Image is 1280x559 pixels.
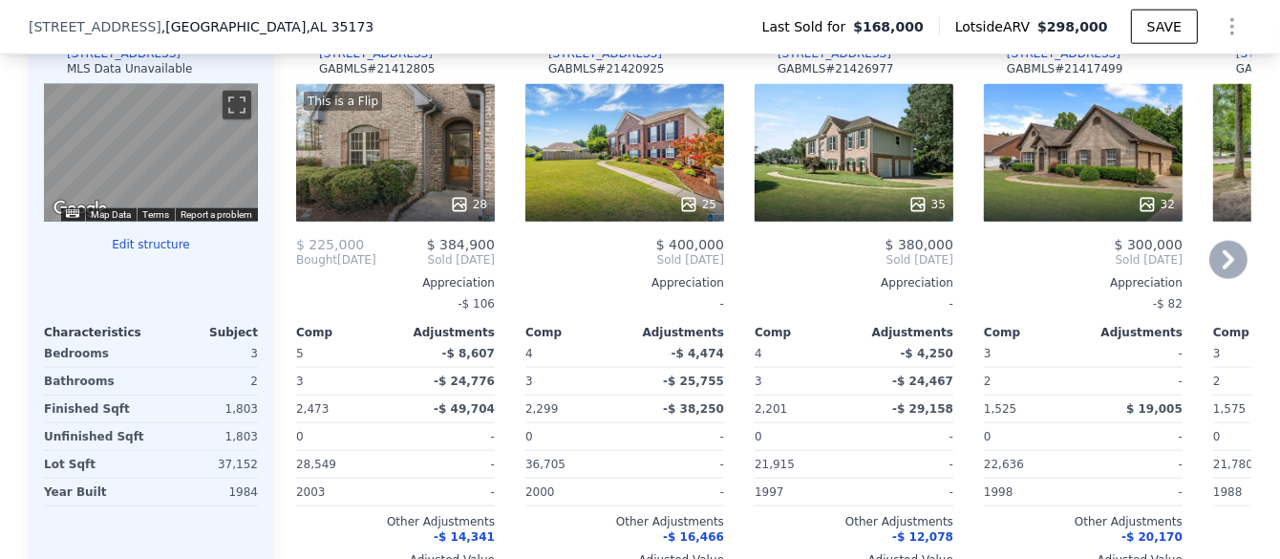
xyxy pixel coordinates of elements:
div: 32 [1138,195,1175,214]
a: Report a problem [181,209,252,220]
button: Keyboard shortcuts [66,209,79,218]
div: 3 [155,340,258,367]
div: 25 [679,195,716,214]
div: 37,152 [155,451,258,478]
div: Bedrooms [44,340,147,367]
span: 2,201 [755,402,787,416]
span: 2,299 [525,402,558,416]
span: 0 [296,430,304,443]
span: 28,549 [296,458,336,471]
img: Google [49,197,112,222]
div: 28 [450,195,487,214]
span: [STREET_ADDRESS] [29,17,161,36]
div: [DATE] [296,252,376,268]
div: Other Adjustments [755,514,953,529]
div: Comp [984,325,1083,340]
span: -$ 24,776 [434,375,495,388]
span: -$ 14,341 [434,530,495,544]
div: Bathrooms [44,368,147,395]
span: , [GEOGRAPHIC_DATA] [161,17,373,36]
div: 1,803 [155,423,258,450]
span: $ 384,900 [427,237,495,252]
div: Appreciation [984,275,1183,290]
div: Appreciation [296,275,495,290]
span: $ 19,005 [1126,402,1183,416]
button: Map Data [91,208,131,222]
div: Finished Sqft [44,396,147,422]
span: -$ 4,474 [672,347,724,360]
div: - [399,479,495,505]
div: - [399,423,495,450]
div: - [629,479,724,505]
div: 1998 [984,479,1079,505]
span: 22,636 [984,458,1024,471]
span: -$ 106 [458,297,495,311]
div: Characteristics [44,325,151,340]
span: 3 [984,347,992,360]
span: 4 [525,347,533,360]
span: -$ 29,158 [892,402,953,416]
div: - [755,290,953,317]
span: -$ 4,250 [901,347,953,360]
div: Comp [755,325,854,340]
span: -$ 8,607 [442,347,495,360]
span: Sold [DATE] [525,252,724,268]
a: Open this area in Google Maps (opens a new window) [49,197,112,222]
div: GABMLS # 21420925 [548,61,665,76]
button: Edit structure [44,237,258,252]
div: - [525,290,724,317]
button: Show Options [1213,8,1251,46]
div: GABMLS # 21417499 [1007,61,1123,76]
span: $298,000 [1037,19,1108,34]
div: Map [44,84,258,222]
div: GABMLS # 21426977 [778,61,894,76]
span: 36,705 [525,458,565,471]
span: 1,525 [984,402,1016,416]
div: - [629,451,724,478]
span: 0 [755,430,762,443]
span: 0 [984,430,992,443]
span: 1,575 [1213,402,1246,416]
div: Adjustments [625,325,724,340]
div: - [1087,368,1183,395]
div: Other Adjustments [296,514,495,529]
span: 2,473 [296,402,329,416]
span: Sold [DATE] [755,252,953,268]
div: - [1087,451,1183,478]
div: 1984 [155,479,258,505]
span: $ 225,000 [296,237,364,252]
div: 2000 [525,479,621,505]
div: Unfinished Sqft [44,423,147,450]
div: 2 [984,368,1079,395]
span: 5 [296,347,304,360]
div: 3 [755,368,850,395]
div: Subject [151,325,258,340]
span: $ 300,000 [1115,237,1183,252]
span: 4 [755,347,762,360]
div: Lot Sqft [44,451,147,478]
div: Street View [44,84,258,222]
div: - [1087,423,1183,450]
div: - [858,479,953,505]
span: $ 380,000 [885,237,953,252]
div: 2003 [296,479,392,505]
div: - [1087,340,1183,367]
span: -$ 82 [1153,297,1183,311]
span: 21,780 [1213,458,1253,471]
a: Terms (opens in new tab) [142,209,169,220]
span: $ 400,000 [656,237,724,252]
span: -$ 12,078 [892,530,953,544]
span: , AL 35173 [306,19,373,34]
div: Other Adjustments [525,514,724,529]
span: Lotside ARV [955,17,1037,36]
span: Sold [DATE] [984,252,1183,268]
span: 3 [1213,347,1221,360]
span: -$ 24,467 [892,375,953,388]
button: Toggle fullscreen view [223,91,251,119]
div: 3 [525,368,621,395]
div: MLS Data Unavailable [67,61,193,76]
span: Last Sold for [762,17,854,36]
div: 1997 [755,479,850,505]
span: -$ 49,704 [434,402,495,416]
div: Comp [525,325,625,340]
